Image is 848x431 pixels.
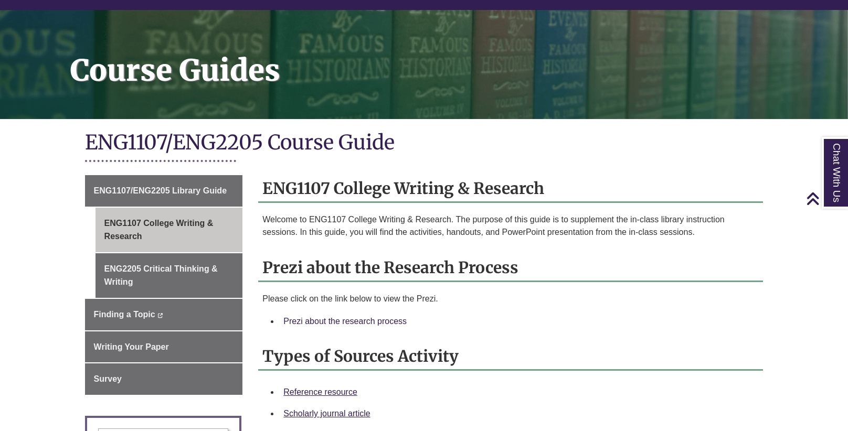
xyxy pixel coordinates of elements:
a: ENG1107/ENG2205 Library Guide [85,175,243,207]
h2: Types of Sources Activity [258,343,763,371]
a: Prezi about the research process [283,317,407,326]
a: Writing Your Paper [85,331,243,363]
a: Finding a Topic [85,299,243,330]
span: Finding a Topic [94,310,155,319]
a: Scholarly journal article [283,409,370,418]
p: Please click on the link below to view the Prezi. [262,293,759,305]
span: Survey [94,374,122,383]
a: Back to Top [806,191,845,206]
div: Guide Page Menu [85,175,243,395]
span: Writing Your Paper [94,342,169,351]
a: ENG1107 College Writing & Research [96,208,243,252]
span: ENG1107/ENG2205 Library Guide [94,186,227,195]
p: Welcome to ENG1107 College Writing & Research. The purpose of this guide is to supplement the in-... [262,213,759,239]
a: Reference resource [283,387,357,396]
h2: ENG1107 College Writing & Research [258,175,763,203]
a: ENG2205 Critical Thinking & Writing [96,253,243,298]
a: Survey [85,363,243,395]
i: This link opens in a new window [157,313,163,318]
h1: ENG1107/ENG2205 Course Guide [85,130,764,157]
h2: Prezi about the Research Process [258,254,763,282]
h1: Course Guides [59,10,848,105]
